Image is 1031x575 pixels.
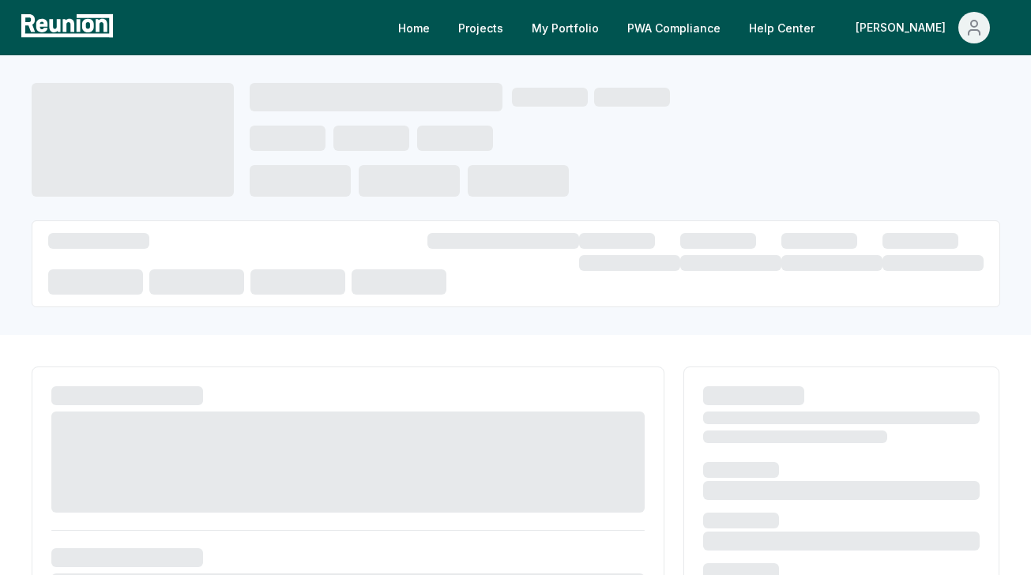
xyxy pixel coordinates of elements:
[519,12,611,43] a: My Portfolio
[856,12,952,43] div: [PERSON_NAME]
[446,12,516,43] a: Projects
[843,12,1003,43] button: [PERSON_NAME]
[386,12,442,43] a: Home
[615,12,733,43] a: PWA Compliance
[386,12,1015,43] nav: Main
[736,12,827,43] a: Help Center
